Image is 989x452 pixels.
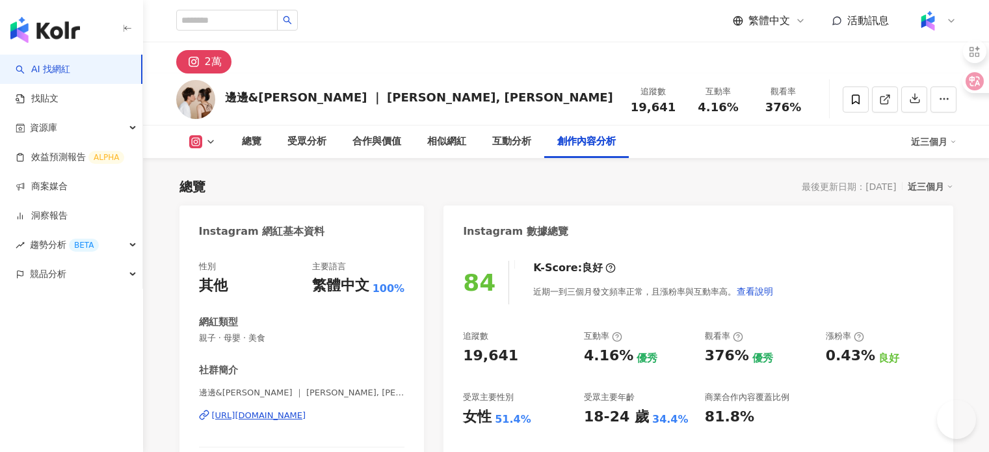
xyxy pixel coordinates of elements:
[705,392,789,403] div: 商業合作內容覆蓋比例
[533,278,774,304] div: 近期一到三個月發文頻率正常，且漲粉率與互動率高。
[916,8,940,33] img: Kolr%20app%20icon%20%281%29.png
[427,134,466,150] div: 相似網紅
[463,346,518,366] div: 19,641
[463,407,492,427] div: 女性
[212,410,306,421] div: [URL][DOMAIN_NAME]
[16,209,68,222] a: 洞察報告
[16,180,68,193] a: 商案媒合
[752,351,773,366] div: 優秀
[748,14,790,28] span: 繁體中文
[737,286,773,297] span: 查看說明
[199,410,405,421] a: [URL][DOMAIN_NAME]
[847,14,889,27] span: 活動訊息
[705,407,754,427] div: 81.8%
[225,89,613,105] div: 邊邊&[PERSON_NAME] ｜ [PERSON_NAME], [PERSON_NAME]
[582,261,603,275] div: 良好
[557,134,616,150] div: 創作內容分析
[16,92,59,105] a: 找貼文
[463,224,568,239] div: Instagram 數據總覽
[759,85,808,98] div: 觀看率
[10,17,80,43] img: logo
[199,261,216,273] div: 性別
[176,50,231,73] button: 2萬
[698,101,738,114] span: 4.16%
[199,276,228,296] div: 其他
[176,80,215,119] img: KOL Avatar
[199,387,405,399] span: 邊邊&[PERSON_NAME] ｜ [PERSON_NAME], [PERSON_NAME] | bianbianallen
[242,134,261,150] div: 總覽
[352,134,401,150] div: 合作與價值
[826,330,864,342] div: 漲粉率
[283,16,292,25] span: search
[179,178,205,196] div: 總覽
[16,151,124,164] a: 效益預測報告ALPHA
[765,101,802,114] span: 376%
[199,224,325,239] div: Instagram 網紅基本資料
[629,85,678,98] div: 追蹤數
[705,330,743,342] div: 觀看率
[16,241,25,250] span: rise
[463,269,495,296] div: 84
[908,178,953,195] div: 近三個月
[495,412,531,427] div: 51.4%
[199,315,238,329] div: 網紅類型
[878,351,899,366] div: 良好
[199,332,405,344] span: 親子 · 母嬰 · 美食
[694,85,743,98] div: 互動率
[584,346,633,366] div: 4.16%
[205,53,222,71] div: 2萬
[637,351,657,366] div: 優秀
[492,134,531,150] div: 互動分析
[30,230,99,259] span: 趨勢分析
[312,276,369,296] div: 繁體中文
[802,181,896,192] div: 最後更新日期：[DATE]
[463,392,514,403] div: 受眾主要性別
[937,400,976,439] iframe: Help Scout Beacon - Open
[69,239,99,252] div: BETA
[312,261,346,273] div: 主要語言
[584,330,622,342] div: 互動率
[584,392,635,403] div: 受眾主要年齡
[736,278,774,304] button: 查看說明
[652,412,689,427] div: 34.4%
[30,259,66,289] span: 競品分析
[463,330,488,342] div: 追蹤數
[584,407,649,427] div: 18-24 歲
[705,346,749,366] div: 376%
[911,131,956,152] div: 近三個月
[30,113,57,142] span: 資源庫
[631,100,676,114] span: 19,641
[199,364,238,377] div: 社群簡介
[373,282,404,296] span: 100%
[287,134,326,150] div: 受眾分析
[16,63,70,76] a: searchAI 找網紅
[826,346,875,366] div: 0.43%
[533,261,616,275] div: K-Score :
